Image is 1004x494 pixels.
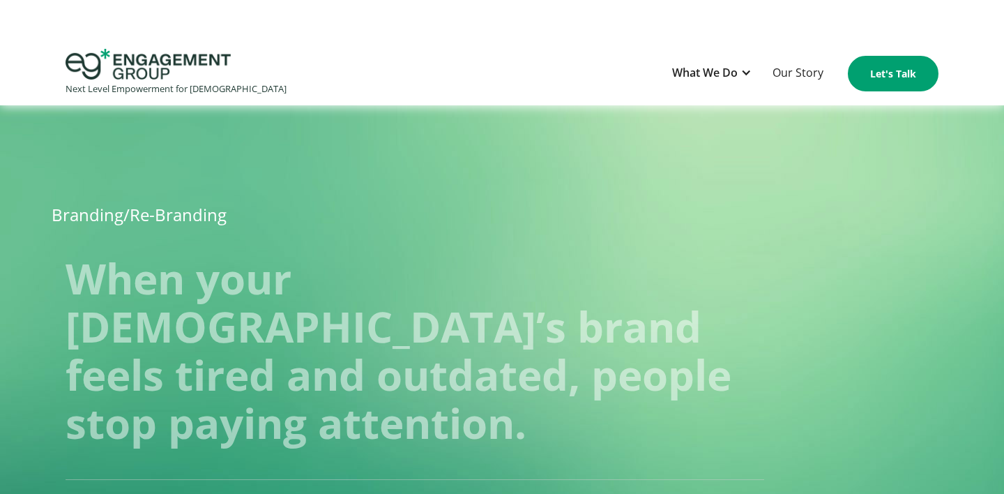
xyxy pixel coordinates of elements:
a: Let's Talk [848,56,938,91]
img: Engagement Group Logo Icon [66,49,231,80]
h1: Branding/Re-Branding [52,200,925,230]
div: What We Do [672,63,738,82]
div: What We Do [665,57,759,91]
h1: When your [DEMOGRAPHIC_DATA]’s brand feels tired and outdated, people stop paying attention. [66,255,764,447]
a: Our Story [766,57,830,91]
a: home [66,49,287,98]
div: Next Level Empowerment for [DEMOGRAPHIC_DATA] [66,80,287,98]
